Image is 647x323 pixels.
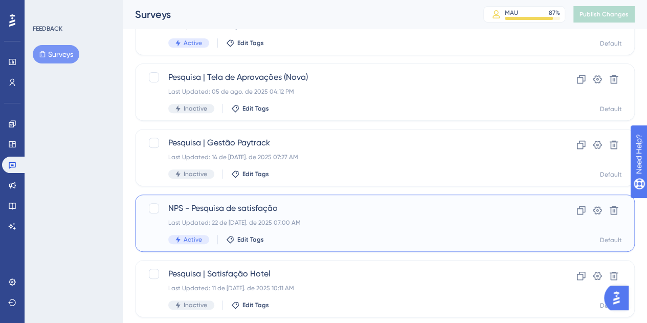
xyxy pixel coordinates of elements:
[600,105,622,113] div: Default
[168,137,520,149] span: Pesquisa | Gestão Paytrack
[184,39,202,47] span: Active
[573,6,635,23] button: Publish Changes
[231,170,269,178] button: Edit Tags
[24,3,64,15] span: Need Help?
[168,88,520,96] div: Last Updated: 05 de ago. de 2025 04:12 PM
[168,153,520,161] div: Last Updated: 14 de [DATE]. de 2025 07:27 AM
[184,235,202,244] span: Active
[600,170,622,179] div: Default
[168,268,520,280] span: Pesquisa | Satisfação Hotel
[168,219,520,227] div: Last Updated: 22 de [DATE]. de 2025 07:00 AM
[184,104,207,113] span: Inactive
[33,25,62,33] div: FEEDBACK
[168,71,520,83] span: Pesquisa | Tela de Aprovações (Nova)
[600,39,622,48] div: Default
[168,202,520,214] span: NPS - Pesquisa de satisfação
[600,236,622,244] div: Default
[579,10,629,18] span: Publish Changes
[226,235,264,244] button: Edit Tags
[237,235,264,244] span: Edit Tags
[549,9,560,17] div: 87 %
[237,39,264,47] span: Edit Tags
[242,104,269,113] span: Edit Tags
[231,104,269,113] button: Edit Tags
[184,301,207,309] span: Inactive
[600,302,622,310] div: Default
[242,170,269,178] span: Edit Tags
[168,284,520,292] div: Last Updated: 11 de [DATE]. de 2025 10:11 AM
[226,39,264,47] button: Edit Tags
[135,7,458,21] div: Surveys
[505,9,518,17] div: MAU
[231,301,269,309] button: Edit Tags
[604,283,635,313] iframe: UserGuiding AI Assistant Launcher
[242,301,269,309] span: Edit Tags
[184,170,207,178] span: Inactive
[33,45,79,63] button: Surveys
